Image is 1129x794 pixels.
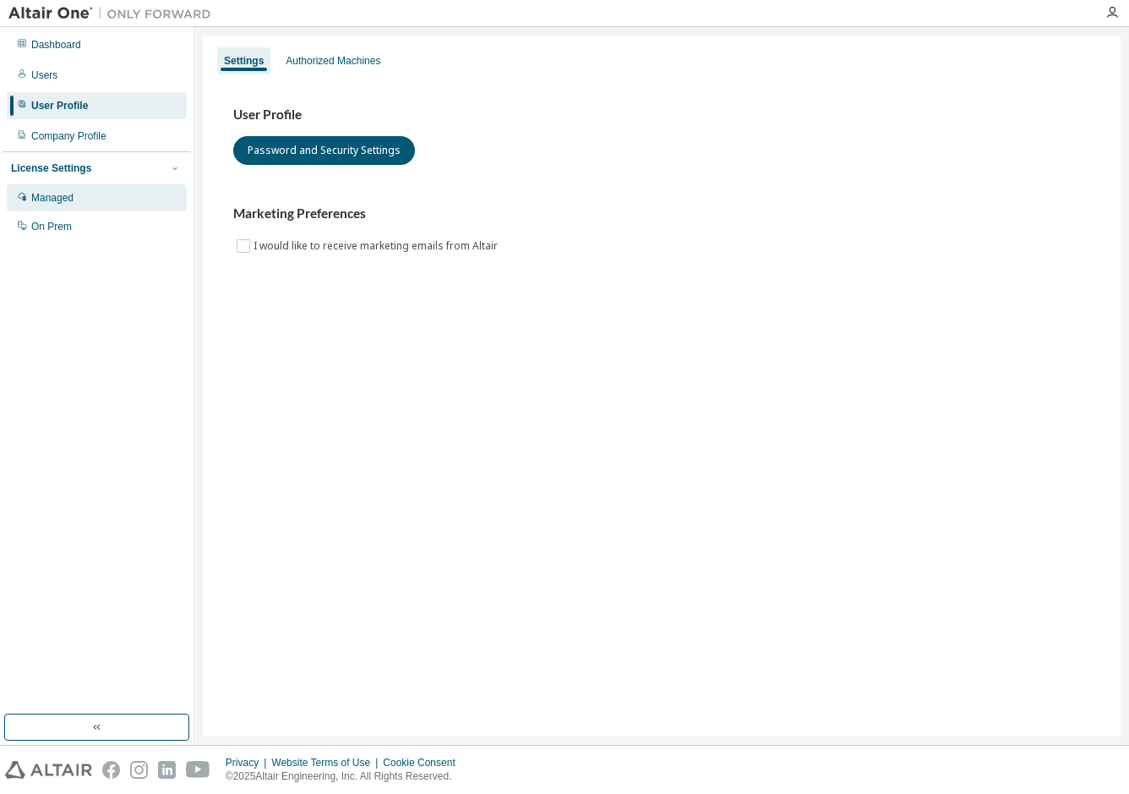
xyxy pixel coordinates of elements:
div: License Settings [11,162,91,175]
div: Cookie Consent [383,756,465,769]
div: Dashboard [31,38,81,52]
img: linkedin.svg [158,761,176,779]
button: Password and Security Settings [233,136,415,165]
img: instagram.svg [130,761,148,779]
div: Managed [31,191,74,205]
p: © 2025 Altair Engineering, Inc. All Rights Reserved. [226,769,466,784]
img: youtube.svg [186,761,210,779]
img: facebook.svg [102,761,120,779]
div: Authorized Machines [286,54,380,68]
div: User Profile [31,99,88,112]
div: Website Terms of Use [271,756,383,769]
div: Users [31,68,57,82]
label: I would like to receive marketing emails from Altair [254,236,501,256]
h3: Marketing Preferences [233,205,1090,222]
div: Settings [224,54,264,68]
img: Altair One [8,5,220,22]
img: altair_logo.svg [5,761,92,779]
div: Company Profile [31,129,106,143]
h3: User Profile [233,107,1090,123]
div: Privacy [226,756,271,769]
div: On Prem [31,220,72,233]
